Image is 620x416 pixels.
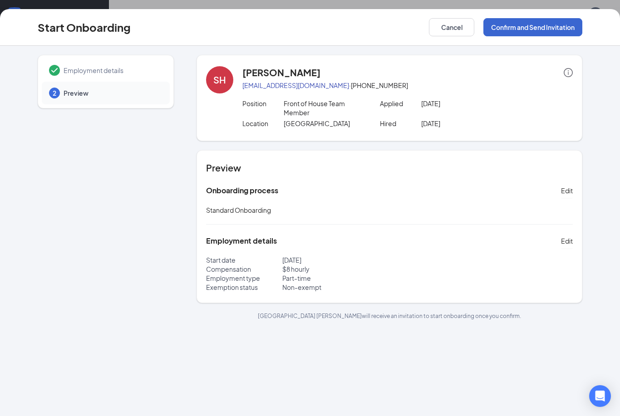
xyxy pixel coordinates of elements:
h3: Start Onboarding [38,20,131,35]
p: [DATE] [421,119,504,128]
p: Part-time [282,274,389,283]
a: [EMAIL_ADDRESS][DOMAIN_NAME] [242,81,349,89]
button: Edit [561,183,573,198]
svg: Checkmark [49,65,60,76]
p: Employment type [206,274,282,283]
h4: Preview [206,162,573,174]
p: $ 8 hourly [282,264,389,274]
p: Compensation [206,264,282,274]
p: [GEOGRAPHIC_DATA] [284,119,366,128]
span: 2 [53,88,56,98]
p: Position [242,99,284,108]
h5: Onboarding process [206,186,278,196]
span: Edit [561,186,573,195]
p: Hired [380,119,421,128]
h4: [PERSON_NAME] [242,66,320,79]
div: SH [213,73,226,86]
span: info-circle [564,68,573,77]
p: [DATE] [282,255,389,264]
h5: Employment details [206,236,277,246]
span: Edit [561,236,573,245]
span: Standard Onboarding [206,206,271,214]
p: Location [242,119,284,128]
span: Employment details [64,66,161,75]
button: Cancel [429,18,474,36]
p: Front of House Team Member [284,99,366,117]
div: Open Intercom Messenger [589,385,611,407]
button: Edit [561,234,573,248]
p: Non-exempt [282,283,389,292]
span: Preview [64,88,161,98]
p: [DATE] [421,99,504,108]
p: [GEOGRAPHIC_DATA] [PERSON_NAME] will receive an invitation to start onboarding once you confirm. [197,312,582,320]
button: Confirm and Send Invitation [483,18,582,36]
p: Applied [380,99,421,108]
p: Start date [206,255,282,264]
p: Exemption status [206,283,282,292]
p: · [PHONE_NUMBER] [242,81,573,90]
